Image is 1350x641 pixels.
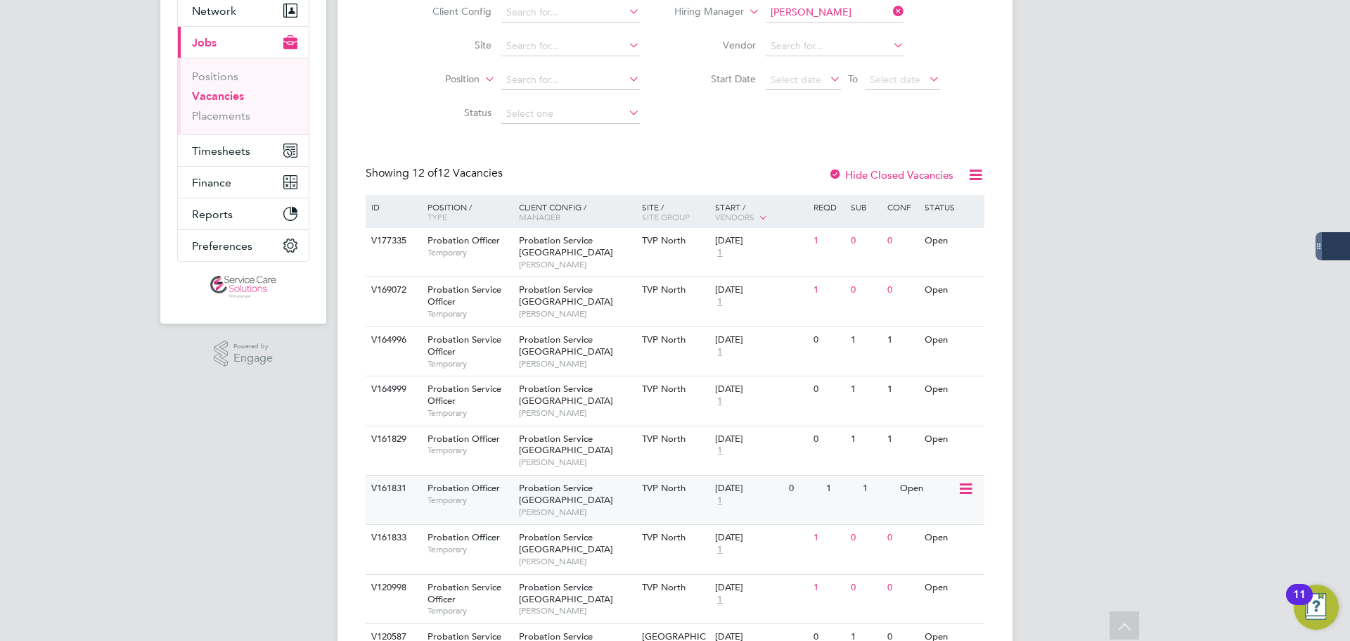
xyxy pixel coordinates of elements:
[1294,585,1339,630] button: Open Resource Center, 11 new notifications
[642,211,690,222] span: Site Group
[178,167,309,198] button: Finance
[427,234,500,246] span: Probation Officer
[519,482,613,506] span: Probation Service [GEOGRAPHIC_DATA]
[847,575,884,601] div: 0
[427,308,512,319] span: Temporary
[810,195,847,219] div: Reqd
[368,228,417,254] div: V177335
[210,276,276,298] img: servicecare-logo-retina.png
[884,228,920,254] div: 0
[417,195,515,229] div: Position /
[519,259,635,270] span: [PERSON_NAME]
[519,531,613,555] span: Probation Service [GEOGRAPHIC_DATA]
[715,346,724,358] span: 1
[368,575,417,601] div: V120998
[427,544,512,555] span: Temporary
[921,195,982,219] div: Status
[884,376,920,402] div: 1
[519,383,613,407] span: Probation Service [GEOGRAPHIC_DATA]
[192,70,238,83] a: Positions
[785,476,822,502] div: 0
[847,376,884,402] div: 1
[884,575,920,601] div: 0
[519,457,635,468] span: [PERSON_NAME]
[715,532,806,544] div: [DATE]
[642,234,686,246] span: TVP North
[233,341,273,353] span: Powered by
[178,230,309,261] button: Preferences
[921,228,982,254] div: Open
[368,195,417,219] div: ID
[715,433,806,445] div: [DATE]
[427,334,501,357] span: Probation Service Officer
[642,531,686,543] span: TVP North
[715,211,754,222] span: Vendors
[675,72,756,85] label: Start Date
[399,72,480,87] label: Position
[519,284,613,307] span: Probation Service [GEOGRAPHIC_DATA]
[368,277,417,303] div: V169072
[810,228,847,254] div: 1
[810,525,847,551] div: 1
[519,334,613,357] span: Probation Service [GEOGRAPHIC_DATA]
[715,284,806,296] div: [DATE]
[766,37,904,56] input: Search for...
[501,104,640,124] input: Select one
[233,353,273,364] span: Engage
[368,525,417,551] div: V161833
[192,36,217,49] span: Jobs
[642,482,686,494] span: TVP North
[642,581,686,593] span: TVP North
[715,544,724,556] span: 1
[427,284,501,307] span: Probation Service Officer
[192,109,250,122] a: Placements
[847,426,884,452] div: 1
[921,426,982,452] div: Open
[427,581,501,605] span: Probation Service Officer
[870,73,920,86] span: Select date
[884,277,920,303] div: 0
[663,5,744,19] label: Hiring Manager
[715,395,724,407] span: 1
[844,70,862,88] span: To
[501,70,640,90] input: Search for...
[178,27,309,58] button: Jobs
[715,483,782,495] div: [DATE]
[501,3,640,23] input: Search for...
[810,426,847,452] div: 0
[638,195,712,229] div: Site /
[921,525,982,551] div: Open
[368,376,417,402] div: V164999
[921,376,982,402] div: Open
[519,234,613,258] span: Probation Service [GEOGRAPHIC_DATA]
[192,176,231,189] span: Finance
[192,208,233,221] span: Reports
[427,383,501,407] span: Probation Service Officer
[178,198,309,229] button: Reports
[192,239,252,253] span: Preferences
[896,476,958,502] div: Open
[177,276,309,298] a: Go to home page
[771,73,821,86] span: Select date
[847,228,884,254] div: 0
[828,168,953,182] label: Hide Closed Vacancies
[715,334,806,346] div: [DATE]
[519,308,635,319] span: [PERSON_NAME]
[884,327,920,353] div: 1
[519,358,635,369] span: [PERSON_NAME]
[519,581,613,605] span: Probation Service [GEOGRAPHIC_DATA]
[368,327,417,353] div: V164996
[427,433,500,445] span: Probation Officer
[214,341,274,367] a: Powered byEngage
[178,135,309,166] button: Timesheets
[823,476,859,502] div: 1
[715,296,724,308] span: 1
[411,106,491,119] label: Status
[810,376,847,402] div: 0
[412,166,503,180] span: 12 Vacancies
[921,575,982,601] div: Open
[427,358,512,369] span: Temporary
[178,58,309,134] div: Jobs
[519,407,635,419] span: [PERSON_NAME]
[427,482,500,494] span: Probation Officer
